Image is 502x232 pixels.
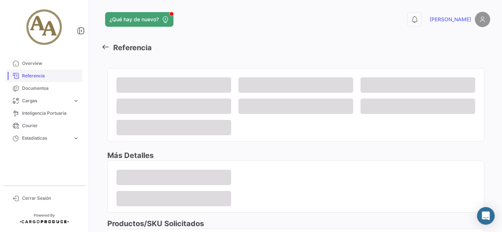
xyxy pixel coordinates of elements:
a: Referencia [6,70,82,82]
a: Overview [6,57,82,70]
span: Documentos [22,85,79,92]
h3: Productos/SKU Solicitados [107,218,484,229]
span: expand_more [73,97,79,104]
a: Inteligencia Portuaria [6,107,82,119]
span: Cerrar Sesión [22,195,79,202]
h3: Más Detalles [107,150,484,161]
a: Documentos [6,82,82,95]
span: Courier [22,122,79,129]
span: Referencia [22,73,79,79]
button: ¿Qué hay de nuevo? [105,12,173,27]
span: Estadísticas [22,135,70,141]
span: Inteligencia Portuaria [22,110,79,117]
div: Abrir Intercom Messenger [477,207,495,225]
span: Cargas [22,97,70,104]
h3: Referencia [113,43,152,53]
img: placeholder-user.png [475,12,490,27]
a: Courier [6,119,82,132]
span: Overview [22,60,79,67]
img: d85fbf23-fa35-483a-980e-3848878eb9e8.jpg [26,9,62,45]
span: [PERSON_NAME] [430,16,471,23]
span: ¿Qué hay de nuevo? [110,16,159,23]
span: expand_more [73,135,79,141]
